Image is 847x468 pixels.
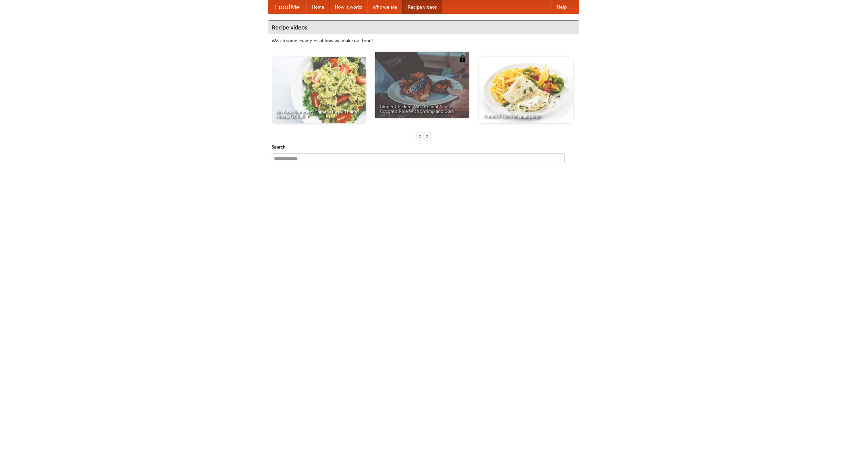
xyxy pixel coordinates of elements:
[276,109,361,119] span: An Easy, Summery Tomato Pasta That's Ready for Fall
[268,21,579,34] h4: Recipe videos
[552,0,572,14] a: Help
[402,0,442,14] a: Recipe videos
[417,132,423,140] div: «
[459,55,466,62] img: 483408.png
[330,0,367,14] a: How it works
[272,37,575,44] p: Watch some examples of how we make our food!
[479,57,573,123] a: French Fries Fish and Chips
[268,0,306,14] a: FoodMe
[272,57,366,123] a: An Easy, Summery Tomato Pasta That's Ready for Fall
[424,132,430,140] div: »
[306,0,330,14] a: Home
[484,114,568,119] span: French Fries Fish and Chips
[272,144,575,150] h5: Search
[367,0,402,14] a: Who we are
